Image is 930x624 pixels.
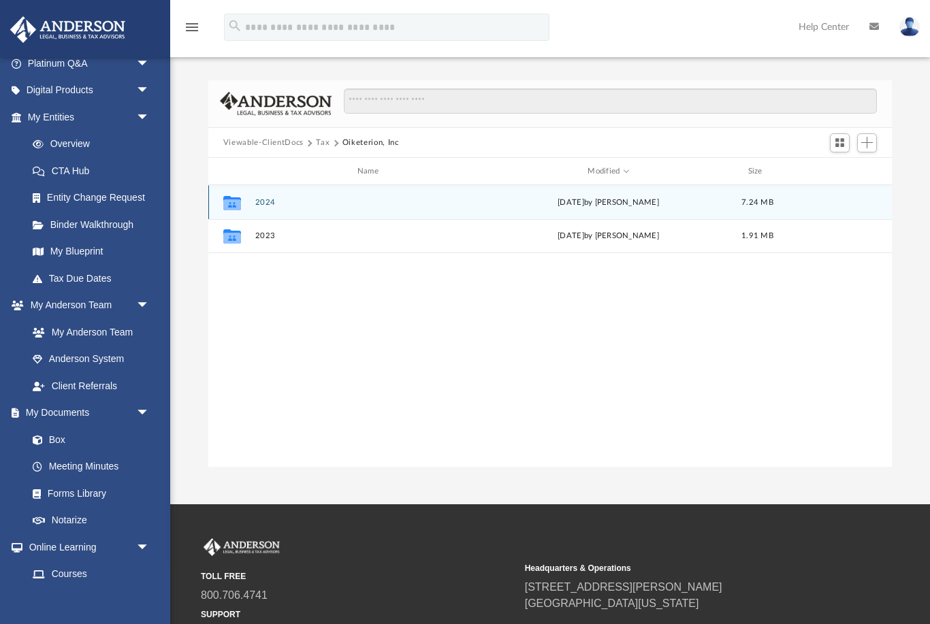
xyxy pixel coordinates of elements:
[492,197,724,209] div: [DATE] by [PERSON_NAME]
[10,77,170,104] a: Digital Productsarrow_drop_down
[492,230,724,242] div: [DATE] by [PERSON_NAME]
[316,137,330,149] button: Tax
[10,533,163,561] a: Online Learningarrow_drop_down
[201,589,268,601] a: 800.706.4741
[730,165,784,178] div: Size
[19,507,163,534] a: Notarize
[136,399,163,427] span: arrow_drop_down
[19,480,157,507] a: Forms Library
[214,165,248,178] div: id
[344,88,878,114] input: Search files and folders
[201,570,515,582] small: TOLL FREE
[255,232,486,241] button: 2023
[10,50,170,77] a: Platinum Q&Aarrow_drop_down
[184,26,200,35] a: menu
[136,77,163,105] span: arrow_drop_down
[790,165,886,178] div: id
[19,184,170,212] a: Entity Change Request
[10,399,163,427] a: My Documentsarrow_drop_down
[136,533,163,561] span: arrow_drop_down
[857,133,878,152] button: Add
[830,133,850,152] button: Switch to Grid View
[254,165,486,178] div: Name
[223,137,304,149] button: Viewable-ClientDocs
[227,18,242,33] i: search
[136,103,163,131] span: arrow_drop_down
[6,16,129,43] img: Anderson Advisors Platinum Portal
[19,561,163,588] a: Courses
[19,157,170,184] a: CTA Hub
[19,346,163,373] a: Anderson System
[201,608,515,621] small: SUPPORT
[899,17,920,37] img: User Pic
[19,372,163,399] a: Client Referrals
[10,103,170,131] a: My Entitiesarrow_drop_down
[184,19,200,35] i: menu
[525,597,699,609] a: [GEOGRAPHIC_DATA][US_STATE]
[19,265,170,292] a: Tax Due Dates
[201,538,283,556] img: Anderson Advisors Platinum Portal
[19,211,170,238] a: Binder Walkthrough
[525,581,722,593] a: [STREET_ADDRESS][PERSON_NAME]
[525,562,839,574] small: Headquarters & Operations
[19,318,157,346] a: My Anderson Team
[492,165,724,178] div: Modified
[208,185,892,467] div: grid
[19,453,163,480] a: Meeting Minutes
[741,232,773,240] span: 1.91 MB
[19,238,163,265] a: My Blueprint
[10,292,163,319] a: My Anderson Teamarrow_drop_down
[136,50,163,78] span: arrow_drop_down
[136,292,163,320] span: arrow_drop_down
[342,137,399,149] button: Oiketerion, Inc
[741,199,773,206] span: 7.24 MB
[19,426,157,453] a: Box
[19,131,170,158] a: Overview
[255,198,486,207] button: 2024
